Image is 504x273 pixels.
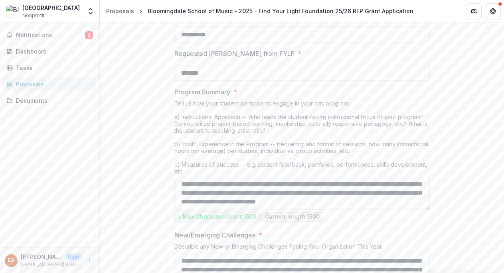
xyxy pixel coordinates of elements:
[21,253,62,261] p: [PERSON_NAME]
[22,12,45,19] span: Nonprofit
[16,32,85,39] span: Notifications
[16,80,90,88] div: Proposals
[3,29,96,42] button: Notifications2
[22,4,80,12] div: [GEOGRAPHIC_DATA]
[21,261,82,268] p: [EMAIL_ADDRESS][DOMAIN_NAME]
[466,3,482,19] button: Partners
[183,213,256,220] p: Max Character Count: 1500
[103,5,417,17] nav: breadcrumb
[85,256,95,265] button: More
[106,7,134,15] div: Proposals
[3,94,96,107] a: Documents
[16,47,90,56] div: Dashboard
[174,243,430,253] div: Describe any New or Emerging Challenges Facing Your Organization This Year
[8,258,14,263] div: Erika Atkins
[174,87,230,97] p: Program Summary
[6,5,19,18] img: Bloomingdale School of Music
[174,100,430,178] div: Tell us how your student participants engage in your arts program: a) Instructional Approach -- W...
[16,64,90,72] div: Tasks
[65,253,82,261] p: User
[174,230,255,240] p: New/Emerging Challenges
[3,45,96,58] a: Dashboard
[3,78,96,91] a: Proposals
[265,213,320,220] p: Current length: 1500
[103,5,137,17] a: Proposals
[85,31,93,39] span: 2
[148,7,413,15] div: Bloomingdale School of Music - 2025 - Find Your Light Foundation 25/26 RFP Grant Application
[485,3,501,19] button: Get Help
[16,96,90,105] div: Documents
[85,3,96,19] button: Open entity switcher
[3,61,96,74] a: Tasks
[174,49,294,58] p: Requested [PERSON_NAME] from FYLF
